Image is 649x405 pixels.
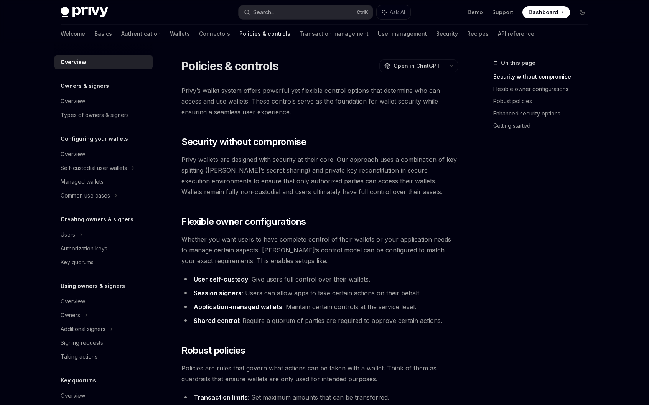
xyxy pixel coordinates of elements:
[54,295,153,308] a: Overview
[121,25,161,43] a: Authentication
[394,62,440,70] span: Open in ChatGPT
[194,303,282,311] strong: Application-managed wallets
[54,94,153,108] a: Overview
[194,393,248,401] strong: Transaction limits
[390,8,405,16] span: Ask AI
[181,301,458,312] li: : Maintain certain controls at the service level.
[61,391,85,400] div: Overview
[467,25,489,43] a: Recipes
[61,258,94,267] div: Key quorums
[181,315,458,326] li: : Require a quorum of parties are required to approve certain actions.
[54,255,153,269] a: Key quorums
[61,376,96,385] h5: Key quorums
[253,8,275,17] div: Search...
[181,234,458,266] span: Whether you want users to have complete control of their wallets or your application needs to man...
[61,110,129,120] div: Types of owners & signers
[493,107,595,120] a: Enhanced security options
[493,95,595,107] a: Robust policies
[357,9,368,15] span: Ctrl K
[300,25,369,43] a: Transaction management
[61,244,107,253] div: Authorization keys
[170,25,190,43] a: Wallets
[54,108,153,122] a: Types of owners & signers
[61,7,108,18] img: dark logo
[493,83,595,95] a: Flexible owner configurations
[377,5,410,19] button: Ask AI
[468,8,483,16] a: Demo
[199,25,230,43] a: Connectors
[61,191,110,200] div: Common use cases
[239,5,373,19] button: Search...CtrlK
[181,344,245,357] span: Robust policies
[94,25,112,43] a: Basics
[181,392,458,403] li: : Set maximum amounts that can be transferred.
[492,8,513,16] a: Support
[61,324,105,334] div: Additional signers
[239,25,290,43] a: Policies & controls
[181,363,458,384] span: Policies are rules that govern what actions can be taken with a wallet. Think of them as guardrai...
[61,97,85,106] div: Overview
[61,25,85,43] a: Welcome
[61,230,75,239] div: Users
[54,336,153,350] a: Signing requests
[181,59,278,73] h1: Policies & controls
[493,120,595,132] a: Getting started
[379,59,445,72] button: Open in ChatGPT
[61,134,128,143] h5: Configuring your wallets
[54,147,153,161] a: Overview
[61,177,104,186] div: Managed wallets
[54,389,153,403] a: Overview
[181,274,458,285] li: : Give users full control over their wallets.
[61,282,125,291] h5: Using owners & signers
[54,55,153,69] a: Overview
[529,8,558,16] span: Dashboard
[61,352,97,361] div: Taking actions
[181,154,458,197] span: Privy wallets are designed with security at their core. Our approach uses a combination of key sp...
[61,150,85,159] div: Overview
[181,136,306,148] span: Security without compromise
[54,242,153,255] a: Authorization keys
[181,288,458,298] li: : Users can allow apps to take certain actions on their behalf.
[194,289,242,297] strong: Session signers
[181,216,306,228] span: Flexible owner configurations
[493,71,595,83] a: Security without compromise
[522,6,570,18] a: Dashboard
[501,58,535,67] span: On this page
[181,85,458,117] span: Privy’s wallet system offers powerful yet flexible control options that determine who can access ...
[61,58,86,67] div: Overview
[61,215,133,224] h5: Creating owners & signers
[54,175,153,189] a: Managed wallets
[61,311,80,320] div: Owners
[61,81,109,91] h5: Owners & signers
[378,25,427,43] a: User management
[54,350,153,364] a: Taking actions
[194,275,248,283] strong: User self-custody
[576,6,588,18] button: Toggle dark mode
[436,25,458,43] a: Security
[61,297,85,306] div: Overview
[498,25,534,43] a: API reference
[194,317,239,324] strong: Shared control
[61,338,103,347] div: Signing requests
[61,163,127,173] div: Self-custodial user wallets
